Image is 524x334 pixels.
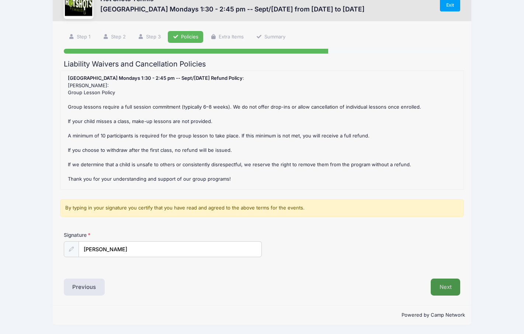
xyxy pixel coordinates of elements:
a: Extra Items [206,31,249,43]
a: Policies [168,31,203,43]
h2: Liability Waivers and Cancellation Policies [64,60,461,68]
button: Next [431,279,461,296]
a: Step 1 [64,31,96,43]
a: Step 2 [98,31,131,43]
a: Summary [251,31,290,43]
input: Enter first and last name [79,241,262,257]
a: Step 3 [133,31,166,43]
div: : [PERSON_NAME]: Group Lesson Policy Group lessons require a full session commitment (typically 6... [64,75,460,185]
label: Signature [64,231,163,239]
h3: [GEOGRAPHIC_DATA] Mondays 1:30 - 2:45 pm -- Sept/[DATE] from [DATE] to [DATE] [100,5,365,13]
button: Previous [64,279,105,296]
p: Powered by Camp Network [59,311,465,319]
strong: [GEOGRAPHIC_DATA] Mondays 1:30 - 2:45 pm -- Sept/[DATE] Refund Policy [68,75,243,81]
div: By typing in your signature you certify that you have read and agreed to the above terms for the ... [60,199,464,217]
